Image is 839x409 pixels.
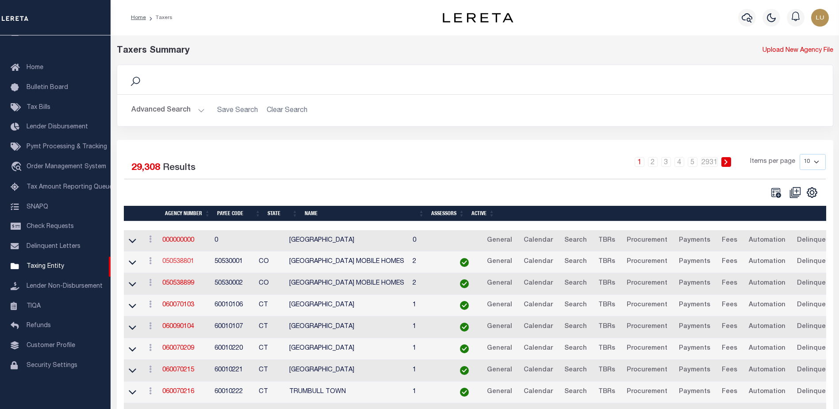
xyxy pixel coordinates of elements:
[520,342,557,356] a: Calendar
[762,46,833,56] a: Upload New Agency File
[483,320,516,334] a: General
[162,345,194,351] a: 060070209
[27,363,77,369] span: Security Settings
[635,157,644,167] a: 1
[162,302,194,308] a: 060070103
[745,385,789,399] a: Automation
[211,316,255,338] td: 60010107
[11,162,25,173] i: travel_explore
[409,273,449,295] td: 2
[718,363,741,378] a: Fees
[27,323,51,329] span: Refunds
[623,342,671,356] a: Procurement
[27,343,75,349] span: Customer Profile
[409,251,449,273] td: 2
[745,298,789,313] a: Automation
[675,255,714,269] a: Payments
[27,85,68,91] span: Bulletin Board
[560,342,591,356] a: Search
[255,295,286,316] td: CT
[163,161,195,175] label: Results
[286,295,409,316] td: [GEOGRAPHIC_DATA]
[443,13,513,23] img: logo-dark.svg
[286,360,409,382] td: [GEOGRAPHIC_DATA]
[255,316,286,338] td: CT
[560,298,591,313] a: Search
[162,367,194,373] a: 060070215
[27,164,106,170] span: Order Management System
[460,388,469,397] img: check-icon-green.svg
[286,273,409,295] td: [GEOGRAPHIC_DATA] MOBILE HOMES
[520,277,557,291] a: Calendar
[560,363,591,378] a: Search
[211,382,255,403] td: 60010222
[648,157,658,167] a: 2
[718,385,741,399] a: Fees
[745,234,789,248] a: Automation
[211,360,255,382] td: 60010221
[718,277,741,291] a: Fees
[718,342,741,356] a: Fees
[483,385,516,399] a: General
[27,104,50,111] span: Tax Bills
[255,273,286,295] td: CO
[27,243,80,250] span: Delinquent Letters
[520,385,557,399] a: Calendar
[674,157,684,167] a: 4
[675,385,714,399] a: Payments
[264,206,301,221] th: State: activate to sort column ascending
[594,320,619,334] a: TBRs
[623,320,671,334] a: Procurement
[483,255,516,269] a: General
[161,206,214,221] th: Agency Number: activate to sort column ascending
[27,204,48,210] span: SNAPQ
[560,255,591,269] a: Search
[520,363,557,378] a: Calendar
[428,206,468,221] th: Assessors: activate to sort column ascending
[560,320,591,334] a: Search
[594,298,619,313] a: TBRs
[520,298,557,313] a: Calendar
[520,255,557,269] a: Calendar
[131,163,160,173] span: 29,308
[409,382,449,403] td: 1
[623,255,671,269] a: Procurement
[27,283,103,289] span: Lender Non-Disbursement
[560,385,591,399] a: Search
[623,298,671,313] a: Procurement
[718,320,741,334] a: Fees
[27,303,41,309] span: TIQA
[286,251,409,273] td: [GEOGRAPHIC_DATA] MOBILE HOMES
[211,230,255,252] td: 0
[131,15,146,20] a: Home
[623,385,671,399] a: Procurement
[675,298,714,313] a: Payments
[594,255,619,269] a: TBRs
[286,338,409,360] td: [GEOGRAPHIC_DATA]
[214,206,264,221] th: Payee Code: activate to sort column ascending
[675,234,714,248] a: Payments
[27,65,43,71] span: Home
[211,251,255,273] td: 50530001
[745,320,789,334] a: Automation
[745,277,789,291] a: Automation
[661,157,671,167] a: 3
[131,102,205,119] button: Advanced Search
[750,157,795,167] span: Items per page
[211,295,255,316] td: 60010106
[594,234,619,248] a: TBRs
[146,14,172,22] li: Taxers
[560,277,591,291] a: Search
[27,124,88,130] span: Lender Disbursement
[255,338,286,360] td: CT
[409,230,449,252] td: 0
[255,360,286,382] td: CT
[594,385,619,399] a: TBRs
[211,273,255,295] td: 50530002
[117,44,651,58] div: Taxers Summary
[520,320,557,334] a: Calendar
[211,338,255,360] td: 60010220
[701,157,718,167] a: 2931
[688,157,697,167] a: 5
[255,382,286,403] td: CT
